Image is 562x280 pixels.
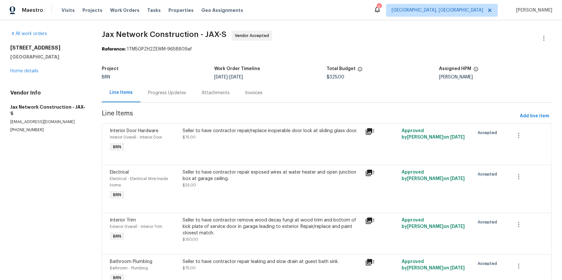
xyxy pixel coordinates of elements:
span: [DATE] [450,224,465,229]
span: The hpm assigned to this work order. [473,67,479,75]
span: $25.00 [183,183,196,187]
span: Interior Overall - Interior Door [110,135,162,139]
span: [DATE] [450,266,465,270]
div: [PERSON_NAME] [439,75,552,79]
span: Maestro [22,7,43,14]
span: BRN [102,75,110,79]
div: 1 [365,169,398,177]
div: 3 [377,4,381,10]
span: Tasks [147,8,161,13]
span: Bathroom - Plumbing [110,266,148,270]
span: Approved by [PERSON_NAME] on [402,259,465,270]
span: [DATE] [450,176,465,181]
div: Progress Updates [148,90,186,96]
span: Visits [62,7,75,14]
span: BRN [110,144,124,150]
span: Projects [82,7,102,14]
span: - [214,75,243,79]
h5: [GEOGRAPHIC_DATA] [10,54,86,60]
span: Approved by [PERSON_NAME] on [402,218,465,229]
div: 1 [365,217,398,225]
a: All work orders [10,32,47,36]
p: [PHONE_NUMBER] [10,127,86,133]
h5: Project [102,67,119,71]
h5: Total Budget [327,67,356,71]
span: Electrical [110,170,129,175]
p: [EMAIL_ADDRESS][DOMAIN_NAME] [10,119,86,125]
span: Add line item [520,112,549,120]
div: Seller to have contractor repair exposed wires at water heater and open junction box at garage ce... [183,169,361,182]
span: $325.00 [327,75,344,79]
span: Interior Trim [110,218,136,222]
span: [PERSON_NAME] [513,7,552,14]
div: Seller to have contractor repair leaking and slow drain at guest bath sink. [183,258,361,265]
h4: Vendor Info [10,90,86,96]
button: Add line item [517,110,552,122]
span: $150.00 [183,238,198,241]
a: Home details [10,69,38,73]
span: Bathroom Plumbing [110,259,152,264]
span: Properties [168,7,194,14]
span: Work Orders [110,7,139,14]
div: 1 [365,128,398,135]
span: Vendor Accepted [235,32,271,39]
div: Seller to have contractor repair/replace inoperable door lock at sliding glass door. [183,128,361,134]
div: 1TM5GPZH2ZEWM-9658809af [102,46,552,52]
span: Approved by [PERSON_NAME] on [402,170,465,181]
span: $75.00 [183,135,196,139]
div: Line Items [110,89,133,96]
div: Seller to have contractor remove wood decay fungi at wood trim and bottom of kick plate of servic... [183,217,361,236]
span: Exterior Overall - Interior Trim [110,225,162,229]
span: [DATE] [450,135,465,140]
span: BRN [110,233,124,239]
span: $75.00 [183,266,196,270]
span: The total cost of line items that have been proposed by Opendoor. This sum includes line items th... [357,67,363,75]
b: Reference: [102,47,126,51]
h5: Jax Network Construction - JAX-S [10,104,86,117]
h2: [STREET_ADDRESS] [10,45,86,51]
span: Approved by [PERSON_NAME] on [402,129,465,140]
div: 1 [365,258,398,266]
span: Line Items [102,110,517,122]
span: Accepted [478,219,500,225]
span: BRN [110,192,124,198]
h5: Assigned HPM [439,67,472,71]
span: Electrical - Electrical Wire Inside Home [110,177,168,187]
span: [GEOGRAPHIC_DATA], [GEOGRAPHIC_DATA] [392,7,483,14]
span: [DATE] [229,75,243,79]
span: Accepted [478,260,500,267]
span: Jax Network Construction - JAX-S [102,31,226,38]
span: Interior Door Hardware [110,129,158,133]
span: Accepted [478,130,500,136]
h5: Work Order Timeline [214,67,260,71]
span: [DATE] [214,75,228,79]
span: Geo Assignments [201,7,243,14]
div: Invoices [245,90,262,96]
div: Attachments [202,90,230,96]
span: Accepted [478,171,500,177]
